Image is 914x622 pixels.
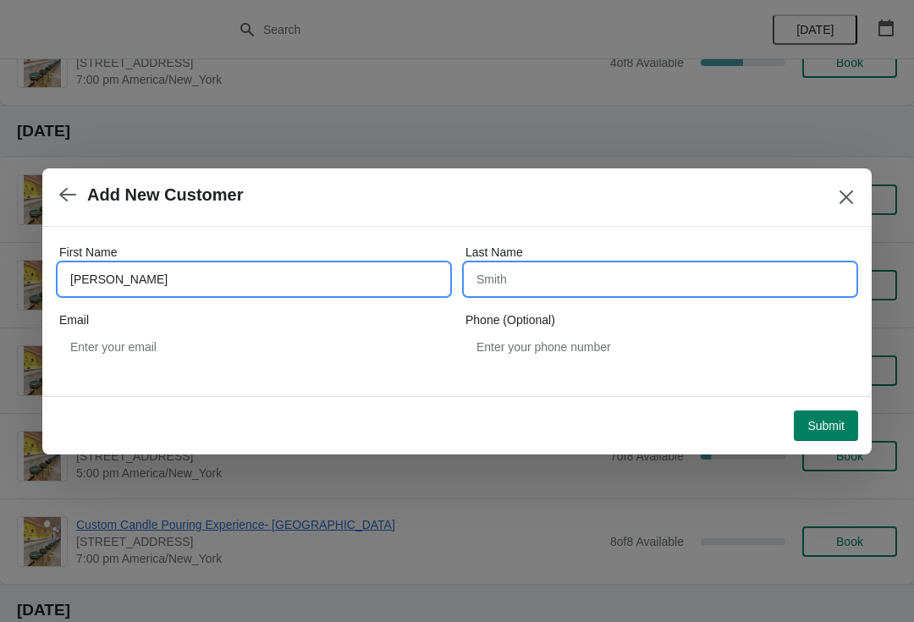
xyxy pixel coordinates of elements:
button: Submit [794,410,858,441]
span: Submit [807,419,845,432]
label: Phone (Optional) [465,311,555,328]
input: Enter your phone number [465,332,855,362]
input: John [59,264,449,294]
label: Last Name [465,244,523,261]
input: Smith [465,264,855,294]
button: Close [831,182,862,212]
label: First Name [59,244,117,261]
h2: Add New Customer [87,185,243,205]
input: Enter your email [59,332,449,362]
label: Email [59,311,89,328]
